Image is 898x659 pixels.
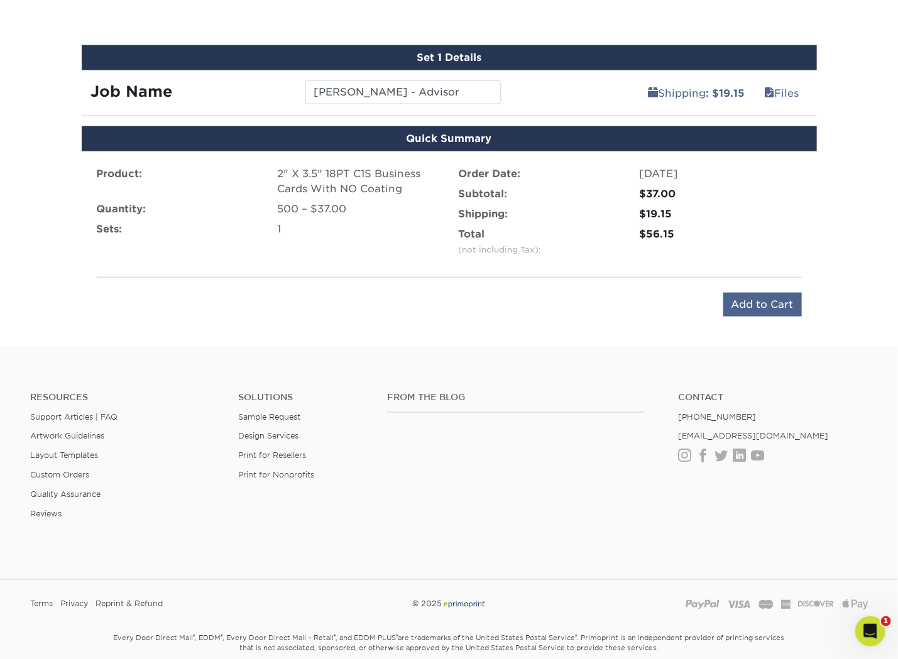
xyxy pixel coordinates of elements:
span: files [765,87,775,99]
a: Quality Assurance [30,490,101,499]
strong: Job Name [91,82,173,101]
a: Contact [679,392,868,403]
a: Reprint & Refund [96,595,163,614]
sup: ® [397,634,398,640]
a: Privacy [60,595,88,614]
label: Product: [97,166,143,182]
label: Shipping: [459,207,508,222]
div: 2" X 3.5" 18PT C1S Business Cards With NO Coating [278,166,440,197]
div: [DATE] [640,166,802,182]
b: : $19.15 [706,87,745,99]
a: [PHONE_NUMBER] [679,412,757,422]
div: 1 [278,222,440,237]
sup: ® [576,634,578,640]
div: $19.15 [640,207,802,222]
h4: From the Blog [387,392,645,403]
div: $37.00 [640,187,802,202]
sup: ® [221,634,223,640]
a: Print for Nonprofits [238,471,314,480]
a: Design Services [238,432,298,441]
a: Sample Request [238,412,300,422]
input: Enter a job name [305,80,501,104]
sup: ® [334,634,336,640]
label: Total [459,227,542,257]
label: Subtotal: [459,187,508,202]
input: Add to Cart [723,293,802,317]
a: Reviews [30,509,62,519]
img: Primoprint [442,599,486,609]
a: Custom Orders [30,471,89,480]
a: Print for Resellers [238,451,306,460]
h4: Resources [30,392,219,403]
span: 1 [881,616,891,626]
label: Quantity: [97,202,146,217]
a: [EMAIL_ADDRESS][DOMAIN_NAME] [679,432,829,441]
div: © 2025 [306,595,591,614]
a: Artwork Guidelines [30,432,104,441]
a: Shipping: $19.15 [640,80,753,106]
span: shipping [649,87,659,99]
a: Support Articles | FAQ [30,412,118,422]
a: Layout Templates [30,451,98,460]
div: $56.15 [640,227,802,242]
iframe: Intercom live chat [855,616,885,646]
div: 500 – $37.00 [278,202,440,217]
sup: ® [194,634,195,640]
div: Quick Summary [82,126,817,151]
label: Sets: [97,222,123,237]
a: Terms [30,595,53,614]
a: Files [757,80,808,106]
h4: Solutions [238,392,368,403]
div: Set 1 Details [82,45,817,70]
small: (not including Tax): [459,245,542,254]
label: Order Date: [459,166,521,182]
